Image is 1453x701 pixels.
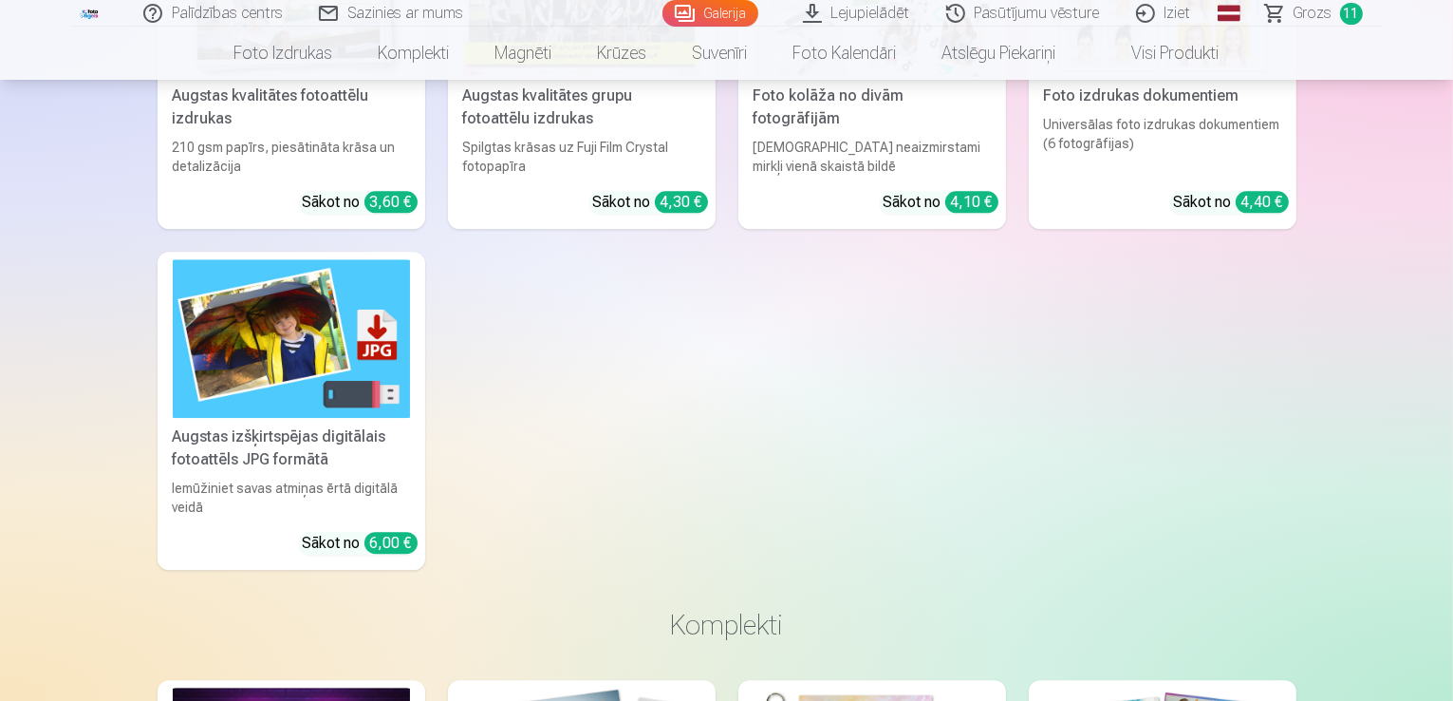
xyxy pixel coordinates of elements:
[456,138,708,176] div: Spilgtas krāsas uz Fuji Film Crystal fotopapīra
[165,85,418,130] div: Augstas kvalitātes fotoattēlu izdrukas
[364,191,418,213] div: 3,60 €
[158,252,425,570] a: Augstas izšķirtspējas digitālais fotoattēls JPG formātāAugstas izšķirtspējas digitālais fotoattēl...
[165,138,418,176] div: 210 gsm papīrs, piesātināta krāsa un detalizācija
[1079,27,1242,80] a: Visi produkti
[1340,3,1363,25] span: 11
[771,27,920,80] a: Foto kalendāri
[212,27,356,80] a: Foto izdrukas
[356,27,473,80] a: Komplekti
[303,191,418,214] div: Sākot no
[1036,115,1289,176] div: Universālas foto izdrukas dokumentiem (6 fotogrāfijas)
[364,532,418,554] div: 6,00 €
[303,532,418,555] div: Sākot no
[473,27,575,80] a: Magnēti
[173,259,410,418] img: Augstas izšķirtspējas digitālais fotoattēls JPG formātā
[1174,191,1289,214] div: Sākot no
[165,426,418,471] div: Augstas izšķirtspējas digitālais fotoattēls JPG formātā
[746,85,998,130] div: Foto kolāža no divām fotogrāfijām
[746,138,998,176] div: [DEMOGRAPHIC_DATA] neaizmirstami mirkļi vienā skaistā bildē
[575,27,670,80] a: Krūzes
[80,8,101,19] img: /fa1
[670,27,771,80] a: Suvenīri
[1036,85,1289,107] div: Foto izdrukas dokumentiem
[1236,191,1289,213] div: 4,40 €
[593,191,708,214] div: Sākot no
[173,608,1281,642] h3: Komplekti
[884,191,998,214] div: Sākot no
[655,191,708,213] div: 4,30 €
[1294,2,1332,25] span: Grozs
[456,85,708,130] div: Augstas kvalitātes grupu fotoattēlu izdrukas
[920,27,1079,80] a: Atslēgu piekariņi
[945,191,998,213] div: 4,10 €
[165,479,418,517] div: Iemūžiniet savas atmiņas ērtā digitālā veidā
